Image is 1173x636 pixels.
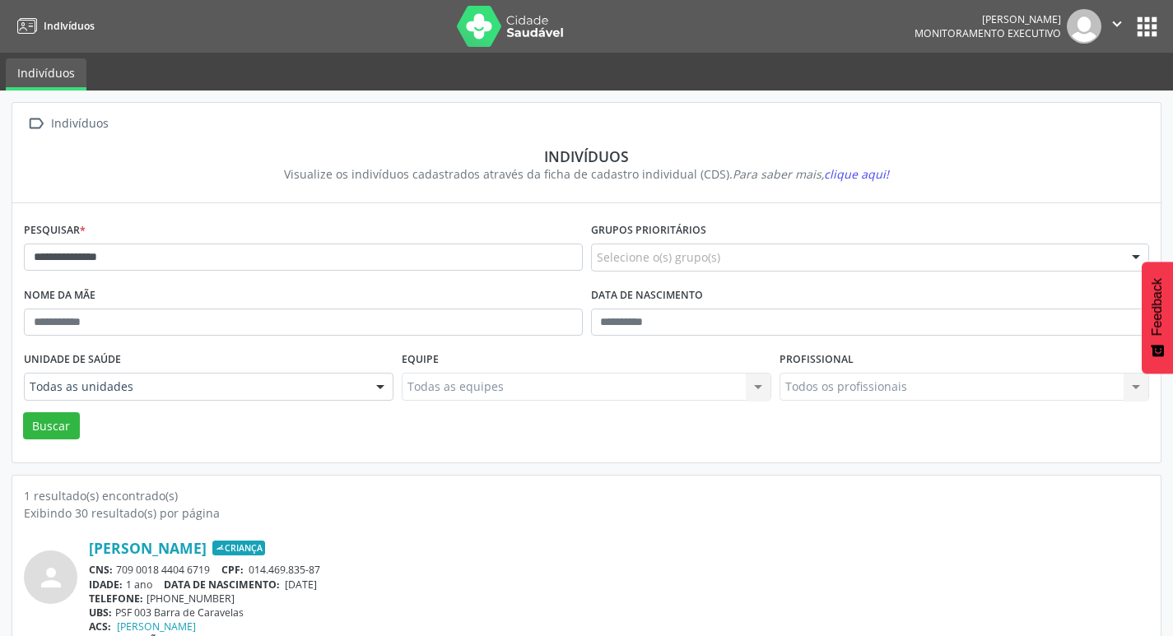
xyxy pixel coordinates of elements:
i:  [1108,15,1126,33]
div: Visualize os indivíduos cadastrados através da ficha de cadastro individual (CDS). [35,165,1138,183]
label: Nome da mãe [24,283,95,309]
span: [DATE] [285,578,317,592]
span: CPF: [221,563,244,577]
div: Indivíduos [35,147,1138,165]
div: [PERSON_NAME] [915,12,1061,26]
div: Exibindo 30 resultado(s) por página [24,504,1149,522]
span: UBS: [89,606,112,620]
span: TELEFONE: [89,592,143,606]
label: Data de nascimento [591,283,703,309]
span: Selecione o(s) grupo(s) [597,248,720,266]
button: Feedback - Mostrar pesquisa [1142,262,1173,374]
label: Pesquisar [24,218,86,244]
button:  [1101,9,1133,44]
img: img [1067,9,1101,44]
div: [PHONE_NUMBER] [89,592,1149,606]
div: 1 ano [89,578,1149,592]
div: PSF 003 Barra de Caravelas [89,606,1149,620]
label: Unidade de saúde [24,347,121,373]
span: Feedback [1150,278,1165,336]
i: Para saber mais, [733,166,889,182]
span: Criança [212,541,265,555]
span: CNS: [89,563,113,577]
span: Indivíduos [44,19,95,33]
label: Profissional [780,347,854,373]
div: 709 0018 4404 6719 [89,563,1149,577]
span: DATA DE NASCIMENTO: [164,578,280,592]
span: Todas as unidades [30,378,360,395]
span: Monitoramento Executivo [915,26,1061,40]
a: [PERSON_NAME] [89,539,207,557]
label: Grupos prioritários [591,218,706,244]
span: ACS: [89,620,111,634]
a:  Indivíduos [24,112,111,136]
i:  [24,112,48,136]
div: Indivíduos [48,112,111,136]
button: Buscar [23,412,80,440]
a: Indivíduos [12,12,95,39]
a: [PERSON_NAME] [117,620,196,634]
span: IDADE: [89,578,123,592]
a: Indivíduos [6,58,86,91]
button: apps [1133,12,1161,41]
label: Equipe [402,347,439,373]
div: 1 resultado(s) encontrado(s) [24,487,1149,504]
span: clique aqui! [824,166,889,182]
span: 014.469.835-87 [249,563,320,577]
